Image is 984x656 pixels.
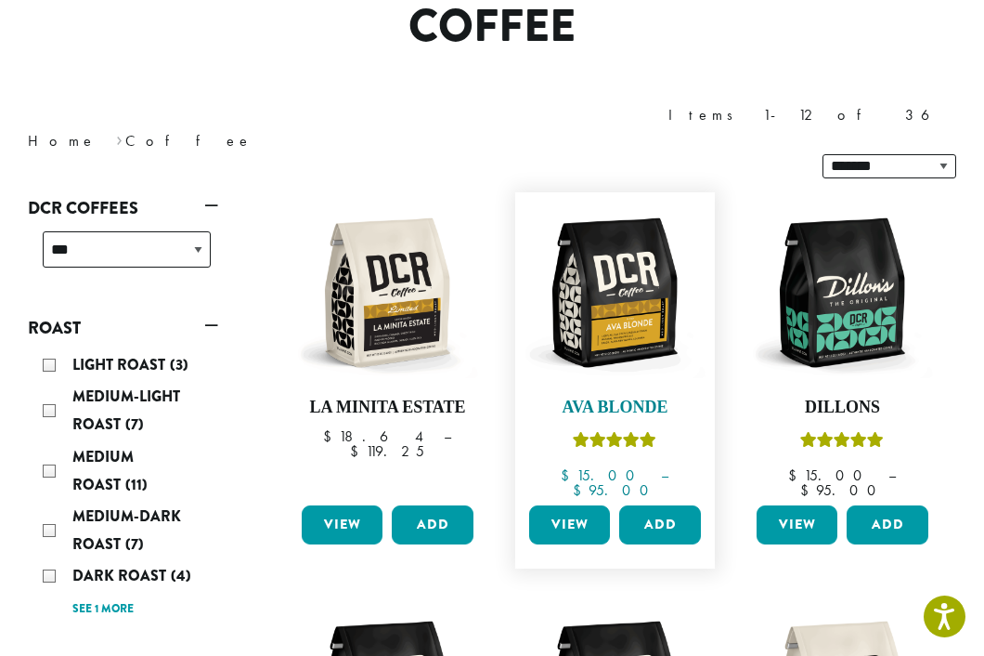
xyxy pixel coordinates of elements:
span: – [661,466,668,485]
div: Rated 5.00 out of 5 [800,429,884,457]
span: Medium-Dark Roast [72,505,181,555]
a: La Minita Estate [297,202,478,498]
a: Home [28,131,97,151]
span: (3) [170,354,188,375]
a: Roast [28,312,218,344]
bdi: 95.00 [800,480,885,500]
bdi: 18.64 [323,426,426,446]
h4: Dillons [752,398,933,418]
a: View [757,505,837,544]
span: › [116,124,123,152]
img: DCR-12oz-Dillons-Stock-scaled.png [752,202,933,383]
span: $ [350,441,366,461]
bdi: 15.00 [561,466,643,485]
a: View [302,505,382,544]
bdi: 119.25 [350,441,424,461]
span: (4) [171,565,191,586]
span: Medium-Light Roast [72,386,180,435]
span: $ [323,426,339,446]
span: (7) [125,413,144,435]
div: Roast [28,344,218,629]
a: View [529,505,610,544]
span: – [888,466,896,485]
div: Items 1-12 of 36 [668,104,956,126]
h4: La Minita Estate [297,398,478,418]
img: DCR-12oz-La-Minita-Estate-Stock-scaled.png [297,202,478,383]
span: – [444,426,451,446]
a: DillonsRated 5.00 out of 5 [752,202,933,498]
span: Light Roast [72,354,170,375]
button: Add [847,505,927,544]
bdi: 95.00 [573,480,657,500]
span: (11) [125,474,148,495]
a: DCR Coffees [28,192,218,224]
a: See 1 more [72,600,134,619]
span: $ [561,466,576,485]
span: $ [788,466,804,485]
div: DCR Coffees [28,224,218,290]
span: Medium Roast [72,446,134,495]
span: $ [573,480,589,500]
bdi: 15.00 [788,466,871,485]
h4: Ava Blonde [524,398,706,418]
button: Add [619,505,700,544]
button: Add [392,505,473,544]
div: Rated 5.00 out of 5 [573,429,656,457]
nav: Breadcrumb [28,130,464,152]
span: Dark Roast [72,565,171,586]
span: $ [800,480,816,500]
a: Ava BlondeRated 5.00 out of 5 [524,202,706,498]
img: DCR-12oz-Ava-Blonde-Stock-scaled.png [524,202,706,383]
span: (7) [125,533,144,555]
